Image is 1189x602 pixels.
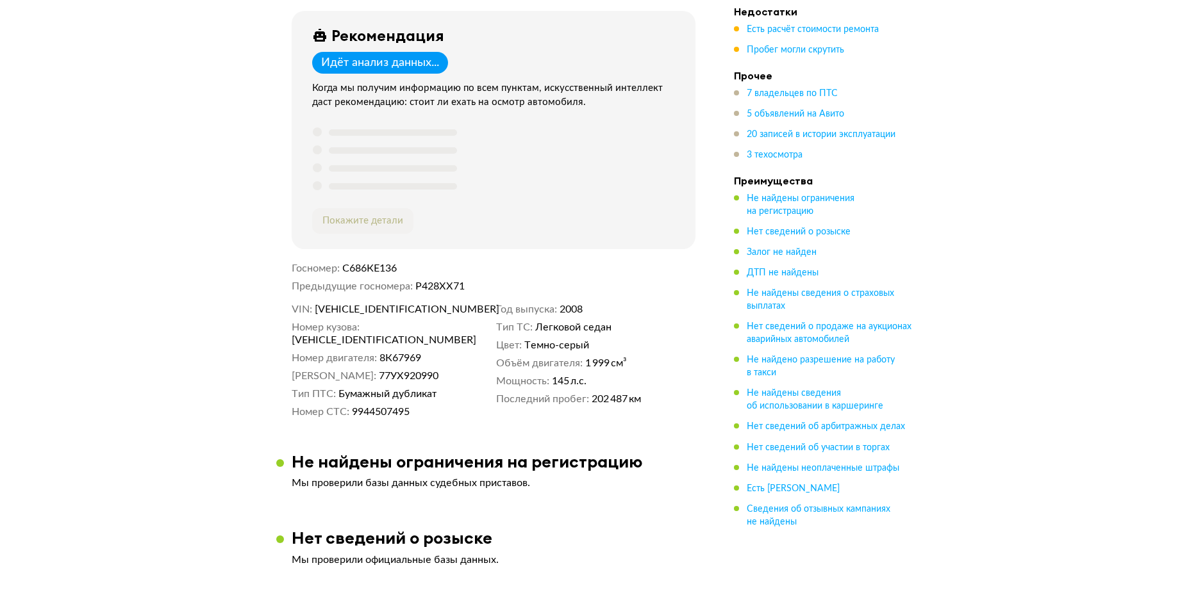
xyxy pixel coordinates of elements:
[338,387,437,400] span: Бумажный дубликат
[292,280,413,293] dt: Предыдущие госномера
[292,303,312,316] dt: VIN
[342,263,397,273] span: С686КЕ136
[747,355,895,377] span: Не найдено разрешение на работу в такси
[585,357,627,370] span: 1 999 см³
[292,476,695,489] p: Мы проверили базы данных судебных приставов.
[592,393,641,405] span: 202 487 км
[747,484,840,492] span: Есть [PERSON_NAME]
[292,334,439,346] span: [VEHICLE_IDENTIFICATION_NUMBER]
[315,303,462,316] span: [VEHICLE_IDENTIFICATION_NUMBER]
[496,357,583,370] dt: Объём двигателя
[734,69,913,82] h4: Прочее
[747,25,879,34] span: Есть расчёт стоимости ремонта
[379,370,438,382] span: 77УХ920990
[496,339,522,352] dt: Цвет
[734,174,913,187] h4: Преимущества
[292,553,695,566] p: Мы проверили официальные базы данных.
[524,339,589,352] span: Темно-серый
[496,375,549,387] dt: Мощность
[321,56,439,70] div: Идёт анализ данных...
[747,504,890,526] span: Сведения об отзывных кампаниях не найдены
[292,451,643,471] h3: Не найдены ограничения на регистрацию
[747,227,851,236] span: Нет сведений о розыске
[496,303,557,316] dt: Год выпуска
[747,422,905,431] span: Нет сведений об арбитражных делах
[734,5,913,18] h4: Недостатки
[552,375,586,387] span: 145 л.с.
[747,389,883,411] span: Не найдены сведения об использовании в каршеринге
[312,208,413,234] button: Покажите детали
[292,321,360,334] dt: Номер кузова
[379,352,421,364] span: 8К67969
[292,370,376,382] dt: [PERSON_NAME]
[496,393,589,405] dt: Последний пробег
[747,443,890,451] span: Нет сведений об участии в торгах
[747,463,899,472] span: Не найдены неоплаченные штрафы
[292,387,336,400] dt: Тип ПТС
[747,268,819,277] span: ДТП не найдены
[747,45,844,54] span: Пробег могли скрутить
[747,322,911,344] span: Нет сведений о продаже на аукционах аварийных автомобилей
[292,528,492,548] h3: Нет сведений о розыске
[331,26,444,44] div: Рекомендация
[535,321,611,334] span: Легковой седан
[747,150,802,159] span: 3 техосмотра
[747,248,817,257] span: Залог не найден
[312,81,680,110] div: Когда мы получим информацию по всем пунктам, искусственный интеллект даст рекомендацию: стоит ли ...
[747,289,894,311] span: Не найдены сведения о страховых выплатах
[322,216,403,225] span: Покажите детали
[352,405,410,418] span: 9944507495
[292,352,377,364] dt: Номер двигателя
[415,280,695,293] dd: Р428ХХ71
[747,130,895,139] span: 20 записей в истории эксплуатации
[747,89,838,98] span: 7 владельцев по ПТС
[292,262,340,275] dt: Госномер
[560,303,583,316] span: 2008
[292,405,349,418] dt: Номер СТС
[496,321,533,334] dt: Тип ТС
[747,194,854,216] span: Не найдены ограничения на регистрацию
[747,110,844,118] span: 5 объявлений на Авито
